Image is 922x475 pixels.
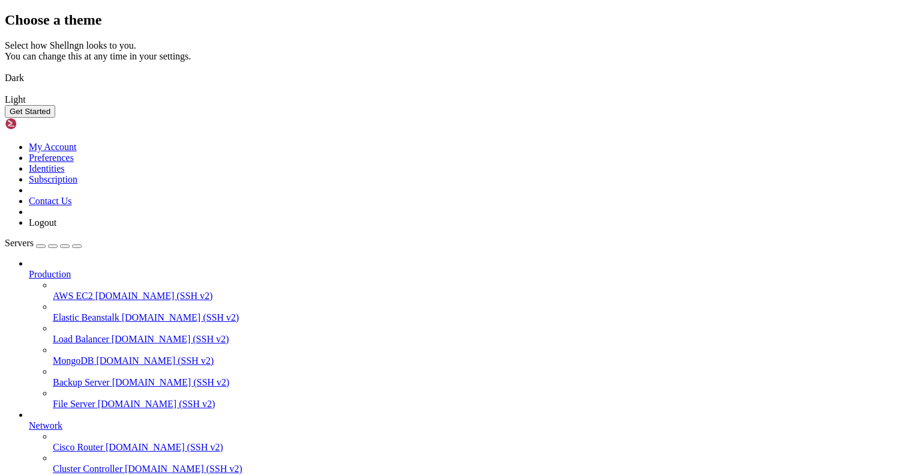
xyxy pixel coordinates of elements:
[53,312,119,322] span: Elastic Beanstalk
[29,163,65,174] a: Identities
[53,291,93,301] span: AWS EC2
[53,291,917,301] a: AWS EC2 [DOMAIN_NAME] (SSH v2)
[29,410,917,474] li: Network
[53,453,917,474] li: Cluster Controller [DOMAIN_NAME] (SSH v2)
[53,442,103,452] span: Cisco Router
[53,464,122,474] span: Cluster Controller
[53,431,917,453] li: Cisco Router [DOMAIN_NAME] (SSH v2)
[106,442,223,452] span: [DOMAIN_NAME] (SSH v2)
[29,420,917,431] a: Network
[29,269,917,280] a: Production
[53,377,917,388] a: Backup Server [DOMAIN_NAME] (SSH v2)
[29,174,77,184] a: Subscription
[53,442,917,453] a: Cisco Router [DOMAIN_NAME] (SSH v2)
[5,40,917,62] div: Select how Shellngn looks to you. You can change this at any time in your settings.
[98,399,215,409] span: [DOMAIN_NAME] (SSH v2)
[96,355,214,366] span: [DOMAIN_NAME] (SSH v2)
[125,464,243,474] span: [DOMAIN_NAME] (SSH v2)
[53,355,917,366] a: MongoDB [DOMAIN_NAME] (SSH v2)
[112,377,230,387] span: [DOMAIN_NAME] (SSH v2)
[53,366,917,388] li: Backup Server [DOMAIN_NAME] (SSH v2)
[53,280,917,301] li: AWS EC2 [DOMAIN_NAME] (SSH v2)
[29,142,77,152] a: My Account
[29,153,74,163] a: Preferences
[29,269,71,279] span: Production
[112,334,229,344] span: [DOMAIN_NAME] (SSH v2)
[5,73,917,83] div: Dark
[53,345,917,366] li: MongoDB [DOMAIN_NAME] (SSH v2)
[5,238,82,248] a: Servers
[29,217,56,228] a: Logout
[29,196,72,206] a: Contact Us
[53,355,94,366] span: MongoDB
[95,291,213,301] span: [DOMAIN_NAME] (SSH v2)
[5,94,917,105] div: Light
[29,420,62,431] span: Network
[29,258,917,410] li: Production
[53,312,917,323] a: Elastic Beanstalk [DOMAIN_NAME] (SSH v2)
[53,301,917,323] li: Elastic Beanstalk [DOMAIN_NAME] (SSH v2)
[53,377,110,387] span: Backup Server
[53,334,109,344] span: Load Balancer
[53,464,917,474] a: Cluster Controller [DOMAIN_NAME] (SSH v2)
[53,388,917,410] li: File Server [DOMAIN_NAME] (SSH v2)
[53,399,917,410] a: File Server [DOMAIN_NAME] (SSH v2)
[53,334,917,345] a: Load Balancer [DOMAIN_NAME] (SSH v2)
[53,399,95,409] span: File Server
[53,323,917,345] li: Load Balancer [DOMAIN_NAME] (SSH v2)
[122,312,240,322] span: [DOMAIN_NAME] (SSH v2)
[5,105,55,118] button: Get Started
[5,12,917,28] h2: Choose a theme
[5,238,34,248] span: Servers
[5,118,74,130] img: Shellngn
